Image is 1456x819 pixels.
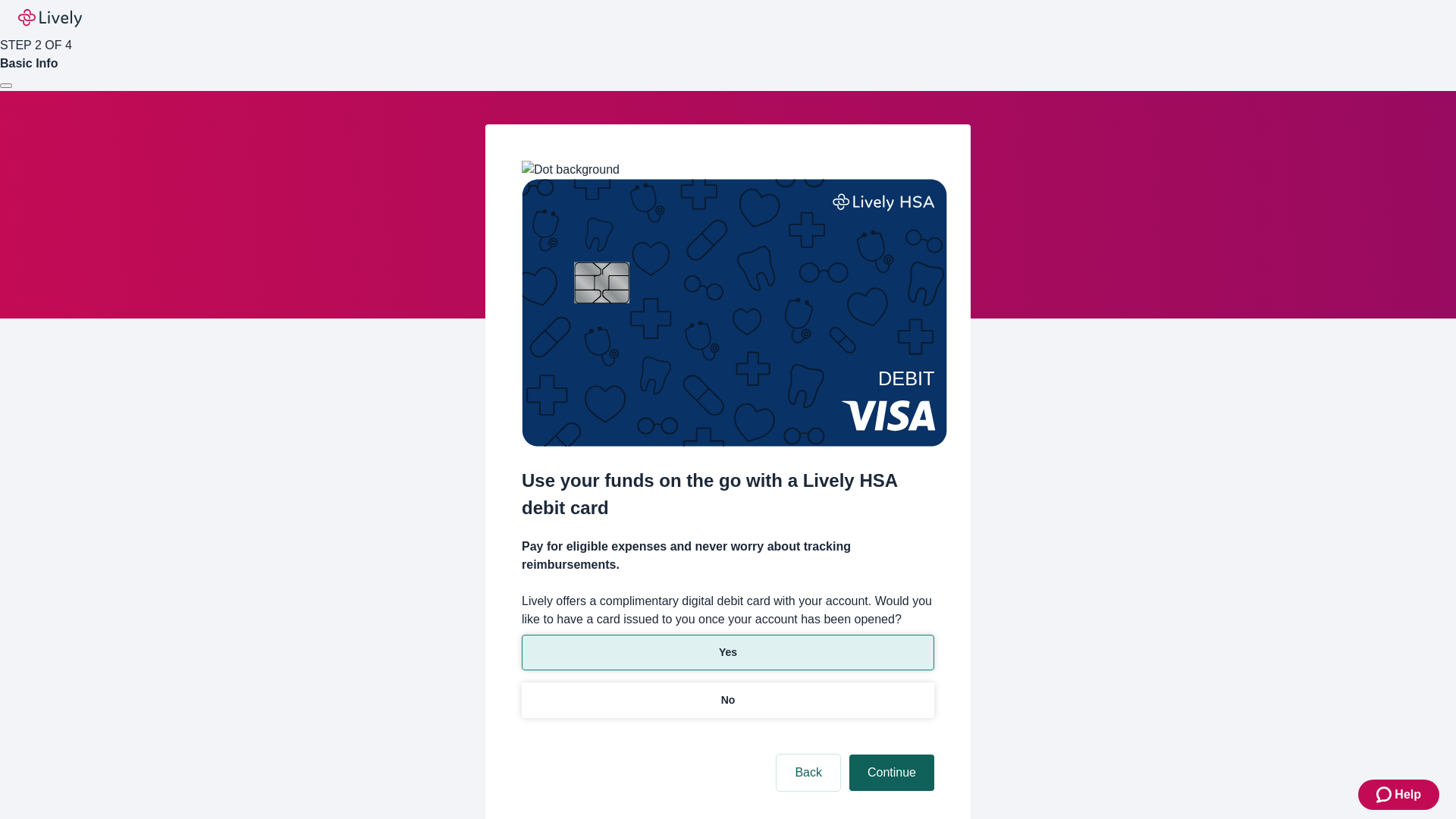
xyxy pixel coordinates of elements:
[721,692,736,708] p: No
[522,635,934,670] button: Yes
[18,9,82,27] img: Lively
[522,161,620,179] img: Dot background
[719,645,737,661] p: Yes
[522,538,934,574] h4: Pay for eligible expenses and never worry about tracking reimbursements.
[522,179,947,447] img: Debit card
[522,592,934,629] label: Lively offers a complimentary digital debit card with your account. Would you like to have a card...
[777,755,840,791] button: Back
[1376,786,1395,804] svg: Zendesk support icon
[1395,786,1421,804] span: Help
[522,467,934,522] h2: Use your funds on the go with a Lively HSA debit card
[1358,780,1439,810] button: Zendesk support iconHelp
[522,682,934,718] button: No
[849,755,934,791] button: Continue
